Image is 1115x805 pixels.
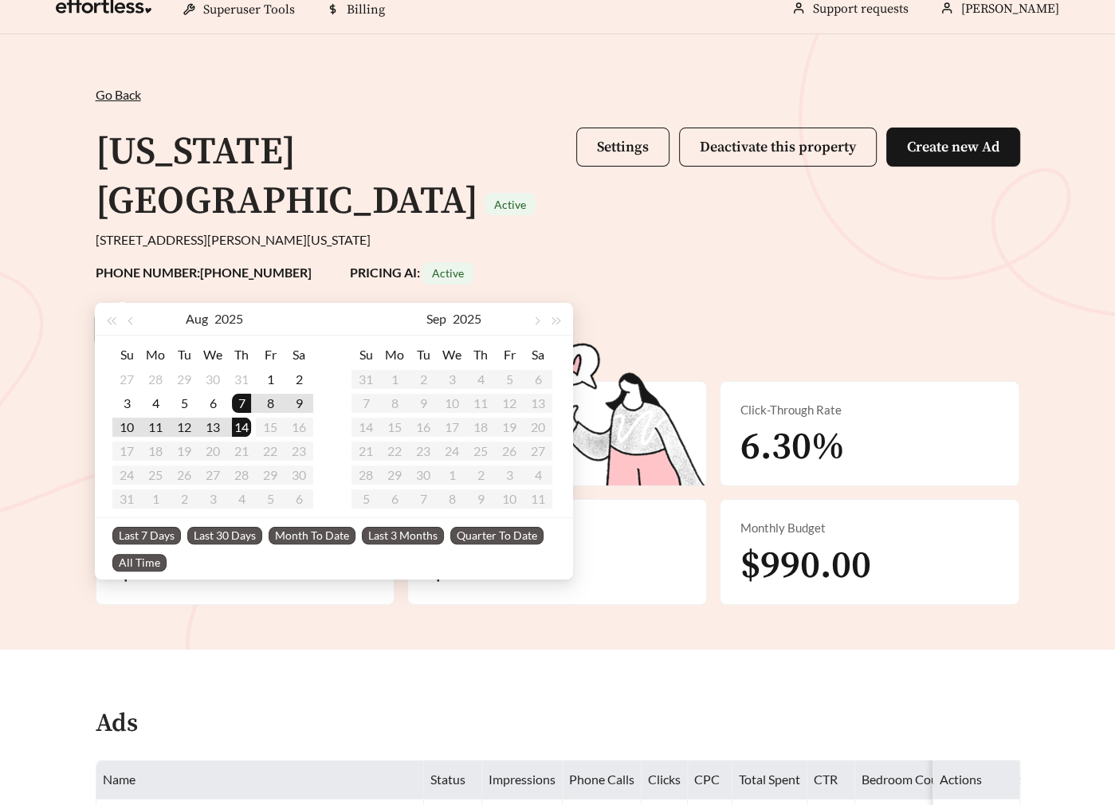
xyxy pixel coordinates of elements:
th: Status [424,760,482,799]
th: We [438,342,466,367]
th: Th [466,342,495,367]
td: 2025-08-04 [141,391,170,415]
div: 6 [203,394,222,413]
span: Go Back [96,87,141,102]
th: Phone Calls [563,760,642,799]
td: 2025-07-30 [198,367,227,391]
span: Billing [347,2,385,18]
div: 10 [117,418,136,437]
th: Mo [141,342,170,367]
span: CTR [814,772,838,787]
button: 2025 [214,303,243,335]
span: Active [494,198,526,211]
span: CPC [694,772,720,787]
h4: Ads [96,710,138,738]
div: 14 [232,418,251,437]
span: Deactivate this property [700,138,856,156]
span: 6.30% [740,423,844,471]
a: Support requests [813,1,909,17]
strong: PRICING AI: [350,265,473,280]
th: Actions [933,760,1020,799]
div: 13 [203,418,222,437]
div: 7 [232,394,251,413]
div: 9 [289,394,308,413]
td: 2025-08-05 [170,391,198,415]
th: Tu [170,342,198,367]
div: 30 [203,370,222,389]
div: 1 [261,370,280,389]
button: Settings [576,128,669,167]
span: Quarter To Date [450,527,544,544]
th: Su [351,342,380,367]
span: Last 3 Months [362,527,444,544]
span: Active [432,266,464,280]
div: 4 [146,394,165,413]
div: 12 [175,418,194,437]
span: Month To Date [269,527,355,544]
td: 2025-07-27 [112,367,141,391]
th: Bedroom Count [855,760,957,799]
th: Mo [380,342,409,367]
div: 31 [232,370,251,389]
td: 2025-08-03 [112,391,141,415]
button: Aug [186,303,208,335]
div: 29 [175,370,194,389]
span: All Time [112,554,167,571]
td: 2025-07-28 [141,367,170,391]
div: 11 [146,418,165,437]
button: 2025 [452,303,481,335]
td: 2025-08-01 [256,367,285,391]
div: 8 [261,394,280,413]
td: 2025-08-14 [227,415,256,439]
div: [STREET_ADDRESS][PERSON_NAME][US_STATE] [96,230,1020,249]
button: Create new Ad [886,128,1020,167]
td: 2025-08-07 [227,391,256,415]
span: [PERSON_NAME] [961,1,1059,17]
td: 2025-08-12 [170,415,198,439]
span: Superuser Tools [203,2,295,18]
th: We [198,342,227,367]
div: 2 [289,370,308,389]
td: 2025-08-06 [198,391,227,415]
div: 5 [175,394,194,413]
td: 2025-08-10 [112,415,141,439]
button: Sep [426,303,446,335]
th: Impressions [482,760,563,799]
th: Su [112,342,141,367]
strong: PHONE NUMBER: [PHONE_NUMBER] [96,265,312,280]
div: 28 [146,370,165,389]
td: 2025-07-31 [227,367,256,391]
th: Sa [285,342,313,367]
td: 2025-07-29 [170,367,198,391]
td: 2025-08-02 [285,367,313,391]
div: Click-Through Rate [740,401,999,419]
th: Fr [256,342,285,367]
th: Sa [524,342,552,367]
th: Th [227,342,256,367]
th: Tu [409,342,438,367]
div: 27 [117,370,136,389]
td: 2025-08-08 [256,391,285,415]
span: Settings [597,138,649,156]
div: 3 [117,394,136,413]
th: Name [96,760,424,799]
button: Deactivate this property [679,128,877,167]
h1: [US_STATE][GEOGRAPHIC_DATA] [96,128,478,226]
td: 2025-08-11 [141,415,170,439]
th: Total Spent [732,760,807,799]
span: Create new Ad [907,138,999,156]
span: Last 7 Days [112,527,181,544]
th: Fr [495,342,524,367]
th: Clicks [642,760,688,799]
span: Last 30 Days [187,527,262,544]
span: $990.00 [740,542,870,590]
td: 2025-08-13 [198,415,227,439]
td: 2025-08-09 [285,391,313,415]
div: Monthly Budget [740,519,999,537]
